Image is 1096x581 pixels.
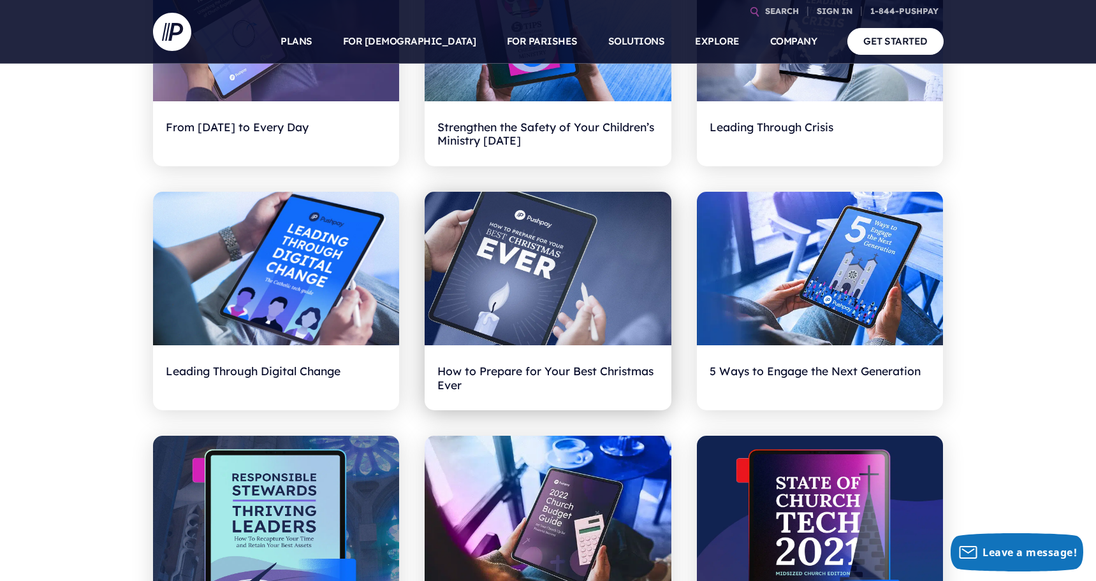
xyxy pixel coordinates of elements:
a: EXPLORE [695,19,740,64]
a: GET STARTED [847,28,944,54]
a: COMPANY [770,19,817,64]
button: Leave a message! [951,533,1083,571]
a: 5 Ways to Engage the Next Generation [697,192,944,411]
a: FOR [DEMOGRAPHIC_DATA] [343,19,476,64]
h2: Leading Through Crisis [710,114,931,154]
a: How to Prepare for Your Best Christmas Ever [425,192,671,411]
a: SOLUTIONS [608,19,665,64]
h2: 5 Ways to Engage the Next Generation [710,358,931,398]
a: PLANS [281,19,312,64]
h2: Strengthen the Safety of Your Children’s Ministry [DATE] [437,114,659,154]
h2: How to Prepare for Your Best Christmas Ever [437,358,659,398]
a: Leading Through Digital Change [153,192,400,411]
a: FOR PARISHES [507,19,578,64]
h2: Leading Through Digital Change [166,358,387,398]
span: Leave a message! [983,545,1077,559]
h2: From [DATE] to Every Day [166,114,387,154]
